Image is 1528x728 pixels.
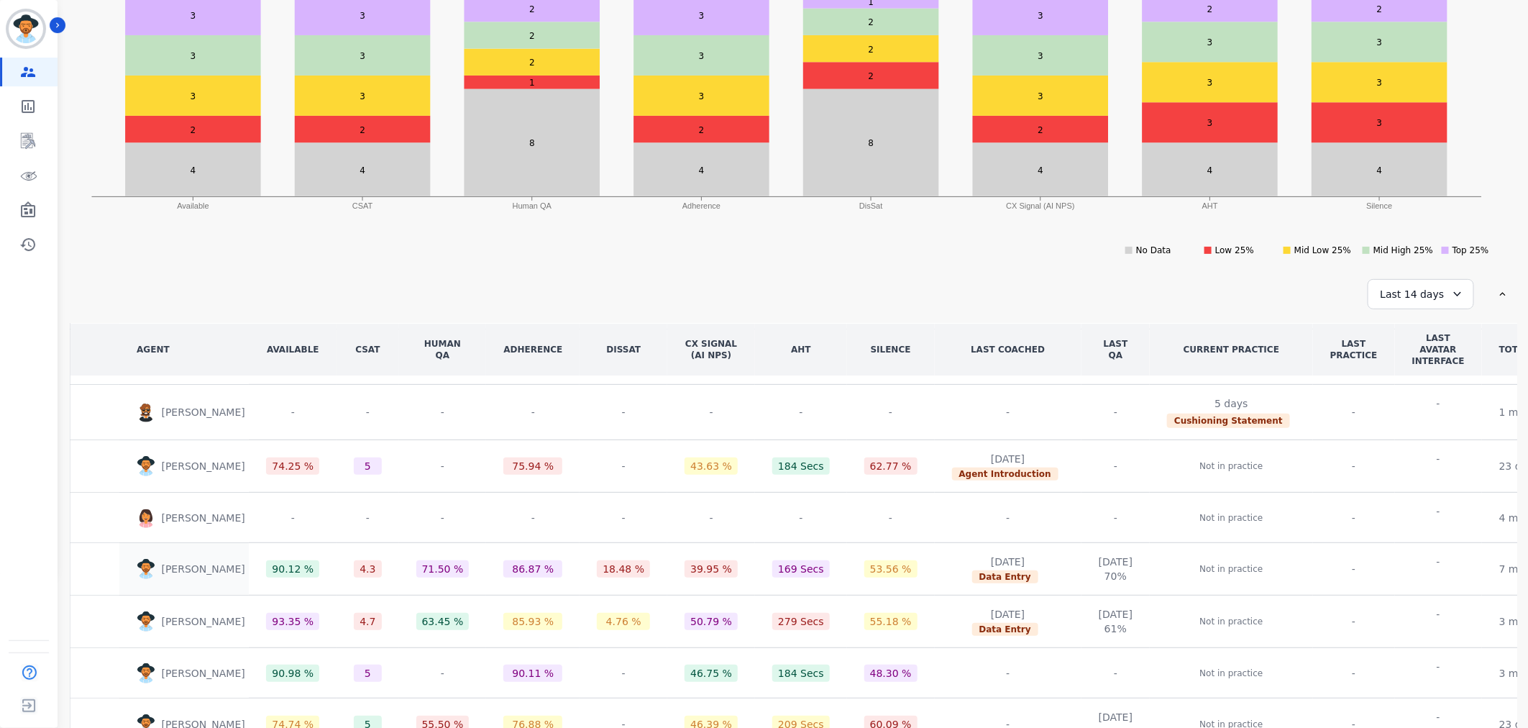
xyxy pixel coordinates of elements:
div: 90.11 % [512,666,554,681]
text: 2 [529,31,535,41]
div: LAST PRACTICE [1330,338,1378,361]
span: Agent Introduction [952,468,1058,481]
div: - [772,404,830,421]
div: 184 Secs [778,459,824,473]
div: - [416,665,470,682]
img: Rounded avatar [137,663,155,683]
img: Rounded avatar [137,508,155,528]
text: CX Signal (AI NPS) [1007,201,1075,210]
div: CURRENT PRACTICE [1167,344,1296,355]
div: 63.45 % [422,614,464,629]
div: - [597,509,650,527]
text: Silence [1367,201,1393,210]
div: 169 Secs [778,562,824,576]
div: - [1330,459,1378,473]
text: CSAT [352,201,373,210]
div: - [597,404,650,421]
div: [DATE] [1099,710,1133,724]
div: 5 days [1214,396,1248,411]
div: CX Signal (AI NPS) [685,338,738,361]
text: 2 [869,45,874,55]
text: 4 [699,165,705,176]
div: 4.7 [360,614,375,629]
text: 3 [360,11,365,21]
text: Mid High 25% [1373,245,1433,255]
div: 5 [365,459,371,473]
div: - [1099,666,1133,681]
text: 3 [1038,11,1043,21]
text: 3 [191,91,196,101]
text: DisSat [859,201,882,210]
text: 2 [869,71,874,81]
span: Data Entry [972,623,1038,636]
div: - [864,404,918,421]
div: CSAT [354,344,381,355]
div: 62.77 % [870,459,912,473]
div: LAST COACHED [952,344,1064,355]
div: LAST AVATAR INTERFACE [1412,332,1465,367]
div: 184 Secs [778,666,824,681]
img: Rounded avatar [137,456,155,476]
div: 18.48 % [603,562,644,576]
div: 50.79 % [690,614,732,629]
div: - [503,509,562,527]
div: - [597,665,650,682]
div: 71.50 % [422,562,464,576]
text: Mid Low 25% [1294,245,1351,255]
p: [PERSON_NAME] [161,405,250,419]
text: 4 [191,165,196,176]
text: 2 [191,125,196,135]
text: Low 25% [1215,245,1254,255]
text: 4 [1377,165,1383,176]
p: Not in practice [1200,614,1263,629]
div: 279 Secs [778,614,824,629]
div: Silence [864,344,918,355]
div: AGENT [137,344,170,355]
div: [DATE] [972,555,1044,569]
div: 86.87 % [512,562,554,576]
div: 4.76 % [606,614,641,629]
text: 2 [529,58,535,68]
p: [PERSON_NAME] [161,666,250,681]
text: 2 [360,125,365,135]
div: - [1330,666,1378,681]
p: [PERSON_NAME] [161,511,250,525]
span: Cushioning Statement [1167,414,1290,428]
div: - [503,404,562,421]
text: 3 [699,11,705,21]
div: 5 [365,666,371,681]
img: Rounded avatar [137,559,155,579]
div: Last 14 days [1368,279,1474,309]
text: Adherence [682,201,720,210]
img: Rounded avatar [137,611,155,632]
div: - [1099,511,1133,525]
div: 93.35 % [272,614,314,629]
div: 70% [1099,569,1133,583]
div: 61% [1099,622,1133,636]
p: [PERSON_NAME] [161,562,250,576]
div: 48.30 % [870,666,912,681]
text: Top 25% [1452,245,1489,255]
text: 1 [529,78,535,88]
div: - [1099,459,1133,473]
text: 3 [191,11,196,21]
div: 53.56 % [870,562,912,576]
div: - [354,509,381,527]
div: - [1330,511,1378,525]
div: - [266,509,319,527]
div: - [416,404,470,421]
text: 3 [191,51,196,61]
div: [DATE] [952,452,1064,466]
span: Data Entry [972,570,1038,583]
div: AHT [772,344,830,355]
text: 3 [1377,118,1383,128]
text: 2 [869,17,874,27]
div: - [1099,405,1133,419]
div: 4.3 [360,562,375,576]
div: 46.75 % [690,666,732,681]
text: AHT [1202,201,1218,210]
div: [DATE] [972,607,1044,622]
text: 3 [1207,37,1213,47]
div: - [416,509,470,527]
div: - [1437,555,1440,569]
